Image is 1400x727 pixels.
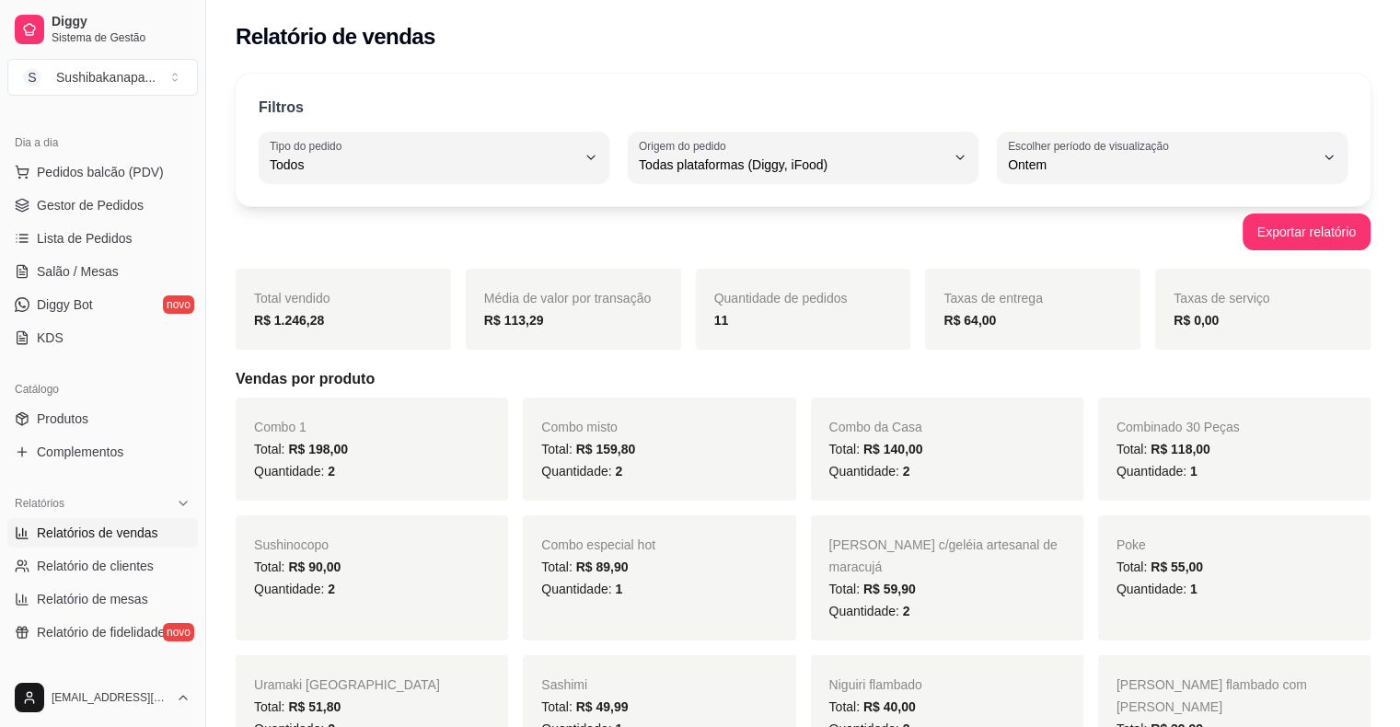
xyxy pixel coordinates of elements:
span: Média de valor por transação [484,291,651,306]
span: [PERSON_NAME] flambado com [PERSON_NAME] [1117,677,1307,714]
span: Niguiri flambado [829,677,922,692]
span: Quantidade de pedidos [714,291,848,306]
div: Sushibakanapa ... [56,68,156,87]
span: R$ 90,00 [288,560,341,574]
span: Poke [1117,537,1146,552]
span: 1 [1190,464,1198,479]
span: Quantidade: [1117,582,1198,596]
label: Escolher período de visualização [1008,138,1174,154]
span: R$ 59,90 [863,582,916,596]
button: Tipo do pedidoTodos [259,132,609,183]
strong: R$ 64,00 [943,313,996,328]
a: Diggy Botnovo [7,290,198,319]
span: Relatório de fidelidade [37,623,165,641]
span: Total vendido [254,291,330,306]
span: 2 [328,464,335,479]
span: Quantidade: [829,604,910,618]
a: Complementos [7,437,198,467]
span: 2 [328,582,335,596]
span: 2 [903,604,910,618]
span: Combo misto [541,420,617,434]
span: Taxas de entrega [943,291,1042,306]
span: Todas plataformas (Diggy, iFood) [639,156,945,174]
span: 2 [615,464,622,479]
span: Total: [254,699,341,714]
span: R$ 198,00 [288,442,348,456]
p: Filtros [259,97,304,119]
span: R$ 49,99 [576,699,629,714]
span: Quantidade: [254,582,335,596]
button: Origem do pedidoTodas plataformas (Diggy, iFood) [628,132,978,183]
span: Diggy Bot [37,295,93,314]
span: Salão / Mesas [37,262,119,281]
span: 1 [1190,582,1198,596]
a: Lista de Pedidos [7,224,198,253]
span: Produtos [37,410,88,428]
span: Quantidade: [1117,464,1198,479]
span: Quantidade: [829,464,910,479]
h2: Relatório de vendas [236,22,435,52]
strong: R$ 0,00 [1174,313,1219,328]
h5: Vendas por produto [236,368,1371,390]
span: R$ 118,00 [1151,442,1210,456]
span: Combinado 30 Peças [1117,420,1240,434]
a: Produtos [7,404,198,433]
span: [EMAIL_ADDRESS][DOMAIN_NAME] [52,690,168,705]
span: Quantidade: [254,464,335,479]
span: R$ 40,00 [863,699,916,714]
button: Exportar relatório [1243,213,1371,250]
span: Total: [541,560,628,574]
strong: R$ 1.246,28 [254,313,324,328]
button: Pedidos balcão (PDV) [7,157,198,187]
span: Combo 1 [254,420,307,434]
span: Combo especial hot [541,537,655,552]
span: Pedidos balcão (PDV) [37,163,164,181]
span: 2 [903,464,910,479]
span: Total: [829,699,916,714]
strong: 11 [714,313,729,328]
button: [EMAIL_ADDRESS][DOMAIN_NAME] [7,675,198,720]
span: Sashimi [541,677,587,692]
span: R$ 140,00 [863,442,923,456]
span: Total: [1117,442,1210,456]
span: S [23,68,41,87]
span: Total: [829,582,916,596]
span: Lista de Pedidos [37,229,133,248]
span: Total: [254,442,348,456]
button: Escolher período de visualizaçãoOntem [997,132,1348,183]
span: Total: [829,442,923,456]
a: Relatórios de vendas [7,518,198,548]
span: [PERSON_NAME] c/geléia artesanal de maracujá [829,537,1058,574]
span: Gestor de Pedidos [37,196,144,214]
span: Ontem [1008,156,1314,174]
a: Relatório de clientes [7,551,198,581]
span: R$ 89,90 [576,560,629,574]
span: R$ 51,80 [288,699,341,714]
span: Taxas de serviço [1174,291,1269,306]
button: Select a team [7,59,198,96]
label: Tipo do pedido [270,138,348,154]
a: Gestor de Pedidos [7,190,198,220]
a: Salão / Mesas [7,257,198,286]
span: Relatórios de vendas [37,524,158,542]
span: 1 [615,582,622,596]
span: Total: [1117,560,1203,574]
a: KDS [7,323,198,352]
a: DiggySistema de Gestão [7,7,198,52]
span: Total: [541,442,635,456]
span: Sistema de Gestão [52,30,191,45]
span: Relatório de mesas [37,590,148,608]
span: Relatório de clientes [37,557,154,575]
span: R$ 55,00 [1151,560,1203,574]
span: Uramaki [GEOGRAPHIC_DATA] [254,677,440,692]
span: R$ 159,80 [576,442,636,456]
a: Relatório de mesas [7,584,198,614]
span: Complementos [37,443,123,461]
div: Dia a dia [7,128,198,157]
span: Todos [270,156,576,174]
a: Relatório de fidelidadenovo [7,617,198,647]
div: Catálogo [7,375,198,404]
label: Origem do pedido [639,138,732,154]
span: Total: [254,560,341,574]
span: KDS [37,329,64,347]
